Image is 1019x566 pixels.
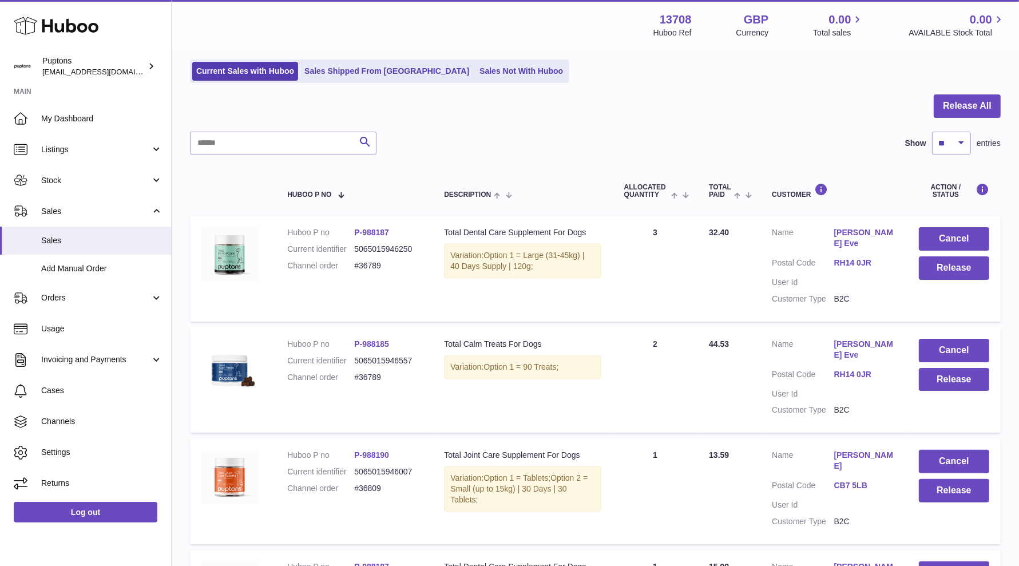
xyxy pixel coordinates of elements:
[613,327,698,433] td: 2
[287,244,354,255] dt: Current identifier
[834,339,896,361] a: [PERSON_NAME] Eve
[919,256,989,280] button: Release
[744,12,768,27] strong: GBP
[772,227,834,252] dt: Name
[444,227,601,238] div: Total Dental Care Supplement For Dogs
[201,227,259,281] img: TotalDentalCarePowder120.jpg
[772,258,834,271] dt: Postal Code
[834,480,896,491] a: CB7 5LB
[287,191,331,199] span: Huboo P no
[354,244,421,255] dd: 5065015946250
[624,184,668,199] span: ALLOCATED Quantity
[772,516,834,527] dt: Customer Type
[41,144,150,155] span: Listings
[444,191,491,199] span: Description
[934,94,1001,118] button: Release All
[444,466,601,512] div: Variation:
[475,62,567,81] a: Sales Not With Huboo
[354,466,421,477] dd: 5065015946007
[772,369,834,383] dt: Postal Code
[287,355,354,366] dt: Current identifier
[919,479,989,502] button: Release
[444,355,601,379] div: Variation:
[287,450,354,461] dt: Huboo P no
[287,372,354,383] dt: Channel order
[709,339,729,349] span: 44.53
[483,473,550,482] span: Option 1 = Tablets;
[977,138,1001,149] span: entries
[772,294,834,304] dt: Customer Type
[834,450,896,472] a: [PERSON_NAME]
[919,183,989,199] div: Action / Status
[14,58,31,75] img: hello@puptons.com
[444,339,601,350] div: Total Calm Treats For Dogs
[41,206,150,217] span: Sales
[287,227,354,238] dt: Huboo P no
[354,355,421,366] dd: 5065015946557
[772,389,834,399] dt: User Id
[772,480,834,494] dt: Postal Code
[834,369,896,380] a: RH14 0JR
[41,292,150,303] span: Orders
[354,228,389,237] a: P-988187
[41,354,150,365] span: Invoicing and Payments
[14,502,157,523] a: Log out
[192,62,298,81] a: Current Sales with Huboo
[919,368,989,391] button: Release
[909,27,1005,38] span: AVAILABLE Stock Total
[772,183,896,199] div: Customer
[709,450,729,460] span: 13.59
[834,227,896,249] a: [PERSON_NAME] Eve
[834,258,896,268] a: RH14 0JR
[41,478,162,489] span: Returns
[905,138,926,149] label: Show
[660,12,692,27] strong: 13708
[287,483,354,494] dt: Channel order
[300,62,473,81] a: Sales Shipped From [GEOGRAPHIC_DATA]
[444,450,601,461] div: Total Joint Care Supplement For Dogs
[287,339,354,350] dt: Huboo P no
[41,263,162,274] span: Add Manual Order
[813,27,864,38] span: Total sales
[444,244,601,278] div: Variation:
[41,385,162,396] span: Cases
[613,438,698,544] td: 1
[772,405,834,415] dt: Customer Type
[709,184,731,199] span: Total paid
[709,228,729,237] span: 32.40
[772,450,834,474] dt: Name
[41,323,162,334] span: Usage
[42,56,145,77] div: Puptons
[41,447,162,458] span: Settings
[736,27,769,38] div: Currency
[919,339,989,362] button: Cancel
[653,27,692,38] div: Huboo Ref
[201,450,259,504] img: TotalJointCareTablets120.jpg
[354,339,389,349] a: P-988185
[772,500,834,510] dt: User Id
[450,251,584,271] span: Option 1 = Large (31-45kg) | 40 Days Supply | 120g;
[41,175,150,186] span: Stock
[772,339,834,363] dt: Name
[483,362,558,371] span: Option 1 = 90 Treats;
[813,12,864,38] a: 0.00 Total sales
[354,260,421,271] dd: #36789
[829,12,851,27] span: 0.00
[919,227,989,251] button: Cancel
[354,483,421,494] dd: #36809
[834,516,896,527] dd: B2C
[834,405,896,415] dd: B2C
[287,466,354,477] dt: Current identifier
[450,473,588,504] span: Option 2 = Small (up to 15kg) | 30 Days | 30 Tablets;
[41,416,162,427] span: Channels
[919,450,989,473] button: Cancel
[970,12,992,27] span: 0.00
[41,113,162,124] span: My Dashboard
[42,67,168,76] span: [EMAIL_ADDRESS][DOMAIN_NAME]
[909,12,1005,38] a: 0.00 AVAILABLE Stock Total
[354,372,421,383] dd: #36789
[201,339,259,396] img: Total_Calm_TreatsMain.jpg
[41,235,162,246] span: Sales
[834,294,896,304] dd: B2C
[613,216,698,321] td: 3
